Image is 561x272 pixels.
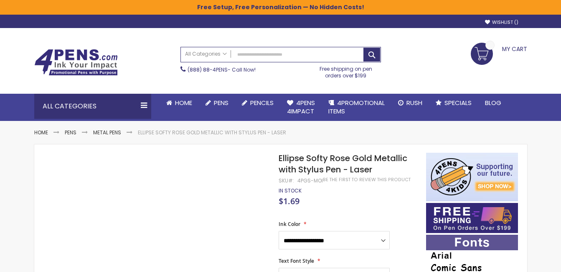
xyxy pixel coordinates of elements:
[214,98,228,107] span: Pens
[287,98,315,115] span: 4Pens 4impact
[297,177,323,184] div: 4PGS-MOI
[322,94,391,121] a: 4PROMOTIONALITEMS
[175,98,192,107] span: Home
[391,94,429,112] a: Rush
[485,19,518,26] a: Wishlist
[181,47,231,61] a: All Categories
[444,98,472,107] span: Specials
[279,221,300,228] span: Ink Color
[426,203,518,233] img: Free shipping on orders over $199
[328,98,385,115] span: 4PROMOTIONAL ITEMS
[188,66,228,73] a: (888) 88-4PENS
[426,153,518,201] img: 4pens 4 kids
[65,129,76,136] a: Pens
[406,98,422,107] span: Rush
[160,94,199,112] a: Home
[279,257,314,264] span: Text Font Style
[34,94,151,119] div: All Categories
[235,94,280,112] a: Pencils
[279,195,300,207] span: $1.69
[93,129,121,136] a: Metal Pens
[199,94,235,112] a: Pens
[279,177,294,184] strong: SKU
[280,94,322,121] a: 4Pens4impact
[138,129,286,136] li: Ellipse Softy Rose Gold Metallic with Stylus Pen - Laser
[34,49,118,76] img: 4Pens Custom Pens and Promotional Products
[185,51,227,57] span: All Categories
[188,66,256,73] span: - Call Now!
[34,129,48,136] a: Home
[323,177,411,183] a: Be the first to review this product
[485,98,501,107] span: Blog
[279,187,302,194] div: Availability
[311,62,381,79] div: Free shipping on pen orders over $199
[250,98,274,107] span: Pencils
[279,187,302,194] span: In stock
[279,152,407,175] span: Ellipse Softy Rose Gold Metallic with Stylus Pen - Laser
[429,94,478,112] a: Specials
[478,94,508,112] a: Blog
